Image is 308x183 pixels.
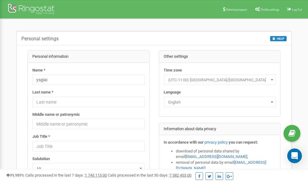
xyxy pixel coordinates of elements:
label: Name * [32,68,45,73]
span: Mr. [34,164,143,173]
label: Job Title * [32,134,50,140]
label: Time zone [164,68,182,73]
label: Salutation [32,156,50,162]
span: Mr. [32,163,145,174]
span: (UTC-11:00) Pacific/Midway [166,76,274,84]
label: Language [164,90,181,95]
span: Profile settings [261,8,279,11]
a: privacy policy [205,140,228,145]
span: 99,989% [6,173,24,178]
li: download of personal data shared by email , [176,148,276,160]
label: Last name * [32,90,53,95]
u: 7 382 453,00 [169,173,191,178]
div: Open Intercom Messenger [287,148,302,163]
div: Other settings [159,51,281,63]
u: 1 745 115,00 [85,173,107,178]
span: Calls processed in the last 30 days : [108,173,191,178]
input: Job Title [32,141,145,152]
li: removal of personal data by email , [176,160,276,171]
span: Calls processed in the last 7 days : [25,173,107,178]
div: Information about data privacy [159,123,281,135]
input: Middle name or patronymic [32,119,145,129]
input: Last name [32,97,145,107]
a: [EMAIL_ADDRESS][DOMAIN_NAME] [185,154,247,159]
span: English [164,97,276,107]
span: Log Out [292,8,302,11]
span: English [166,98,274,107]
label: Middle name or patronymic [32,112,80,118]
input: Name [32,75,145,85]
strong: In accordance with our [164,140,204,145]
span: Referral program [226,8,247,11]
div: Personal information [28,51,149,63]
button: HELP [270,36,287,41]
span: (UTC-11:00) Pacific/Midway [164,75,276,85]
strong: you can request: [229,140,258,145]
h5: Personal settings [21,36,59,42]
